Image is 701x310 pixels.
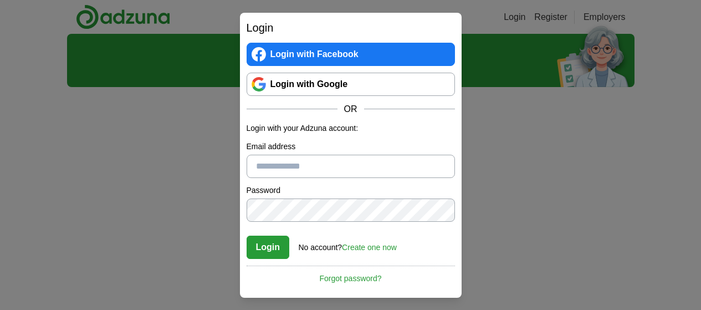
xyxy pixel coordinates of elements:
[247,266,455,284] a: Forgot password?
[247,185,455,196] label: Password
[247,123,455,134] p: Login with your Adzuna account:
[247,73,455,96] a: Login with Google
[299,235,397,253] div: No account?
[247,141,455,153] label: Email address
[342,243,397,252] a: Create one now
[247,236,290,259] button: Login
[337,103,364,116] span: OR
[247,43,455,66] a: Login with Facebook
[247,19,455,36] h2: Login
